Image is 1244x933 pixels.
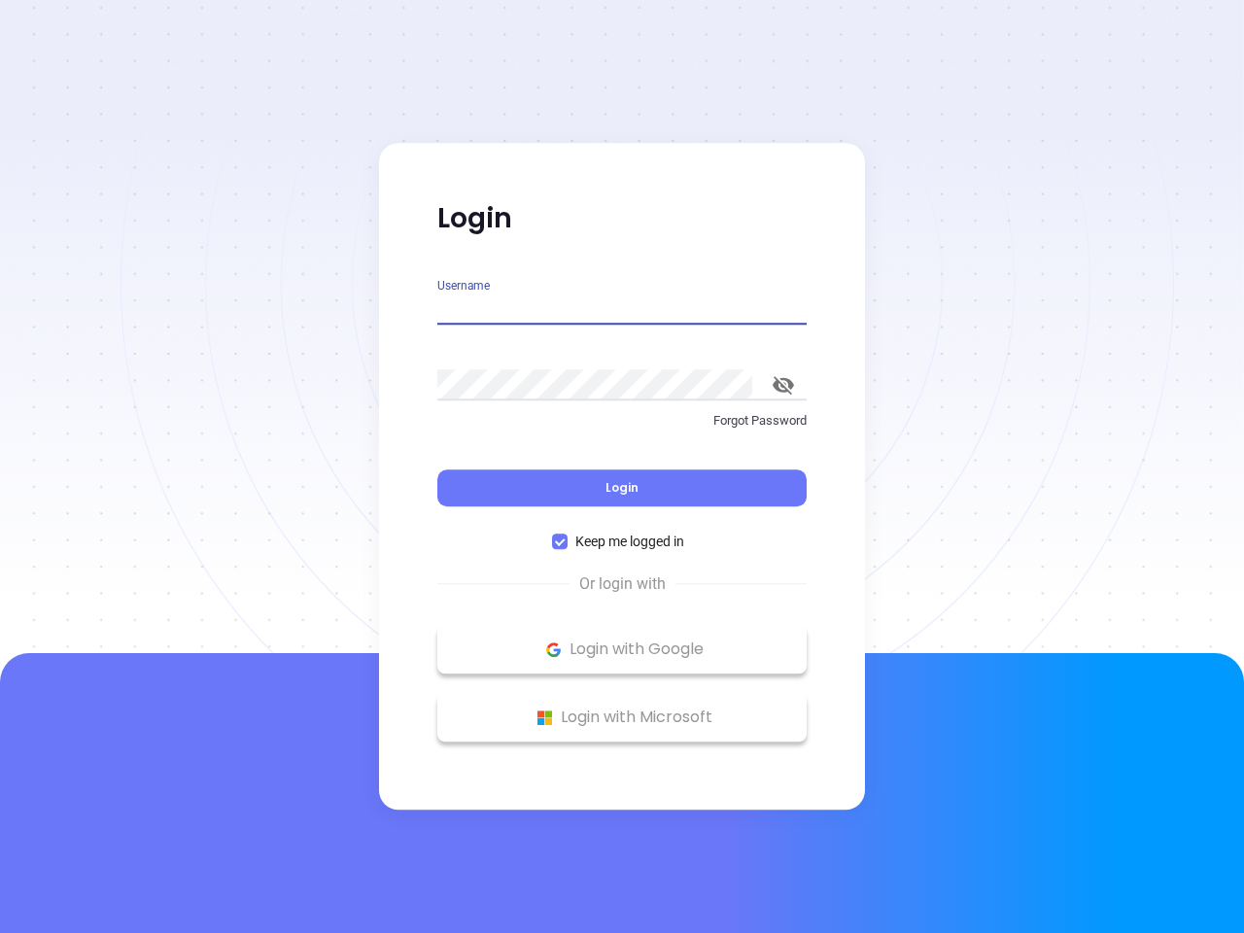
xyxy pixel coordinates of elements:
[437,411,807,431] p: Forgot Password
[437,693,807,742] button: Microsoft Logo Login with Microsoft
[541,638,566,662] img: Google Logo
[533,706,557,730] img: Microsoft Logo
[437,411,807,446] a: Forgot Password
[447,635,797,664] p: Login with Google
[447,703,797,732] p: Login with Microsoft
[437,280,490,292] label: Username
[570,572,675,596] span: Or login with
[437,625,807,674] button: Google Logo Login with Google
[605,479,639,496] span: Login
[568,531,692,552] span: Keep me logged in
[437,469,807,506] button: Login
[760,362,807,408] button: toggle password visibility
[437,201,807,236] p: Login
